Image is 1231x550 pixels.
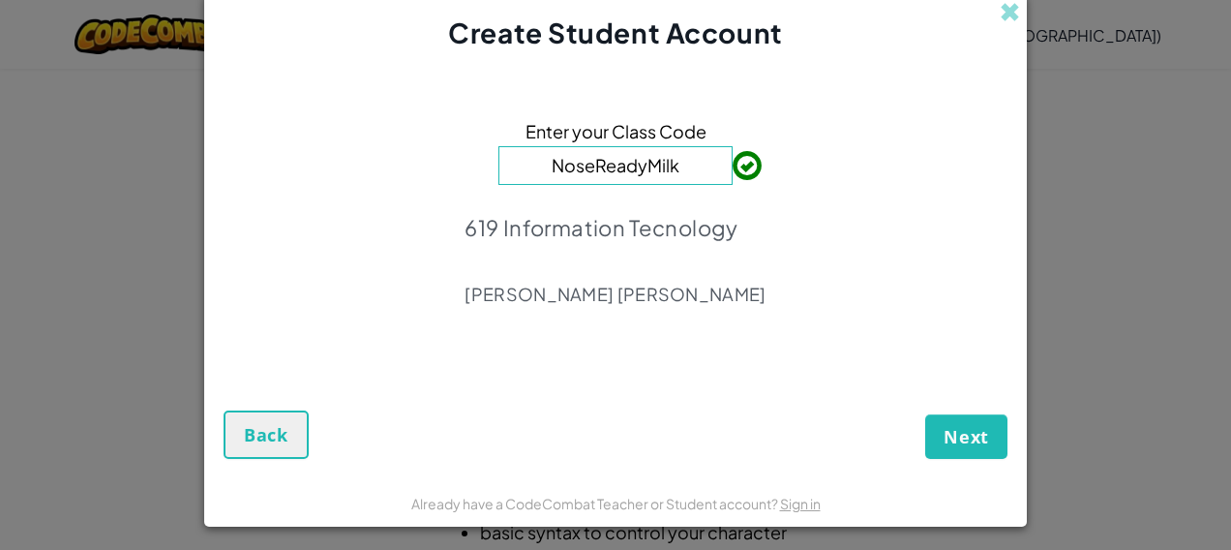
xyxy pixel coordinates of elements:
[925,414,1007,459] button: Next
[465,283,766,306] p: [PERSON_NAME] [PERSON_NAME]
[944,425,989,448] span: Next
[244,423,288,446] span: Back
[465,214,766,241] p: 619 Information Tecnology
[780,495,821,512] a: Sign in
[448,15,782,49] span: Create Student Account
[525,117,706,145] span: Enter your Class Code
[224,411,309,459] button: Back
[411,495,780,512] span: Already have a CodeCombat Teacher or Student account?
